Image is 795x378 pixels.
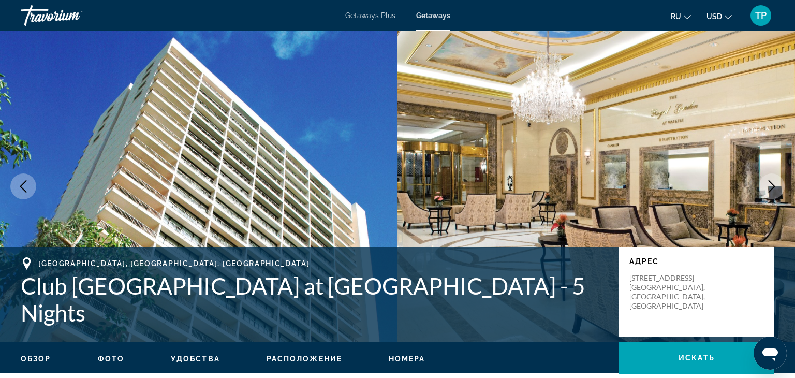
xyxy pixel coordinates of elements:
a: Travorium [21,2,124,29]
span: TP [755,10,767,21]
iframe: Кнопка для запуску вікна повідомлень [754,337,787,370]
button: Previous image [10,173,36,199]
p: Адрес [629,257,764,266]
button: Обзор [21,354,51,364]
button: Change currency [706,9,732,24]
a: Getaways [416,11,450,20]
span: ru [671,12,681,21]
button: Удобства [171,354,220,364]
button: Номера [389,354,425,364]
button: Next image [759,173,785,199]
a: Getaways Plus [345,11,395,20]
span: [GEOGRAPHIC_DATA], [GEOGRAPHIC_DATA], [GEOGRAPHIC_DATA] [38,259,310,268]
button: Change language [671,9,691,24]
span: USD [706,12,722,21]
button: Расположение [267,354,342,364]
h1: Club [GEOGRAPHIC_DATA] at [GEOGRAPHIC_DATA] - 5 Nights [21,272,609,326]
p: [STREET_ADDRESS] [GEOGRAPHIC_DATA], [GEOGRAPHIC_DATA], [GEOGRAPHIC_DATA] [629,273,712,311]
button: искать [619,342,774,374]
span: искать [679,354,715,362]
button: User Menu [747,5,774,26]
button: Фото [98,354,124,364]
